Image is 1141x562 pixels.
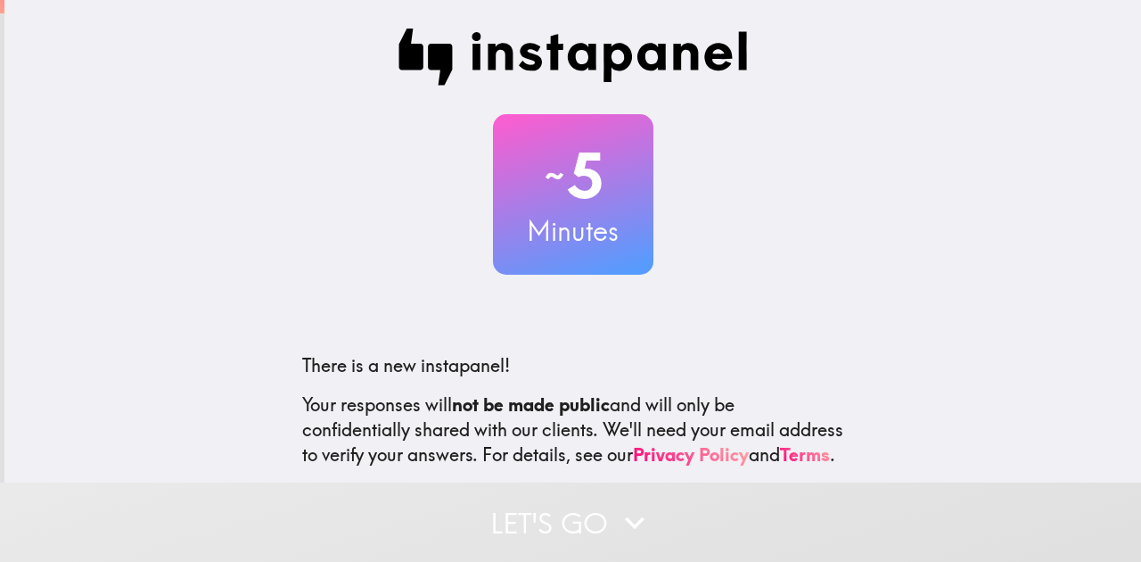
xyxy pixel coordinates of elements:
[542,149,567,202] span: ~
[302,354,510,376] span: There is a new instapanel!
[633,443,749,466] a: Privacy Policy
[302,393,844,467] p: Your responses will and will only be confidentially shared with our clients. We'll need your emai...
[780,443,830,466] a: Terms
[398,29,748,86] img: Instapanel
[493,139,653,212] h2: 5
[302,482,844,532] p: This invite is exclusively for you, please do not share it. Complete it soon because spots are li...
[452,393,610,416] b: not be made public
[493,212,653,250] h3: Minutes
